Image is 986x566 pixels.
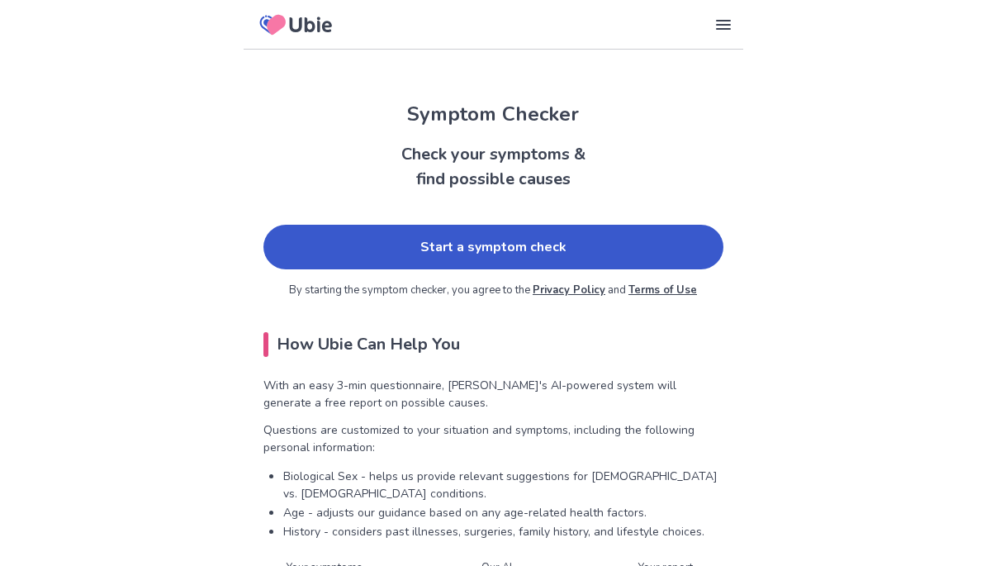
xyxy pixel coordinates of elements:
[263,332,723,357] h2: How Ubie Can Help You
[263,421,723,456] p: Questions are customized to your situation and symptoms, including the following personal informa...
[244,142,743,192] h2: Check your symptoms & find possible causes
[263,377,723,411] p: With an easy 3-min questionnaire, [PERSON_NAME]'s AI-powered system will generate a free report o...
[283,468,723,502] p: Biological Sex - helps us provide relevant suggestions for [DEMOGRAPHIC_DATA] vs. [DEMOGRAPHIC_DA...
[263,225,723,269] a: Start a symptom check
[283,523,723,540] p: History - considers past illnesses, surgeries, family history, and lifestyle choices.
[533,283,605,297] a: Privacy Policy
[263,283,723,299] p: By starting the symptom checker, you agree to the and
[283,504,723,521] p: Age - adjusts our guidance based on any age-related health factors.
[628,283,697,297] a: Terms of Use
[244,99,743,129] h1: Symptom Checker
